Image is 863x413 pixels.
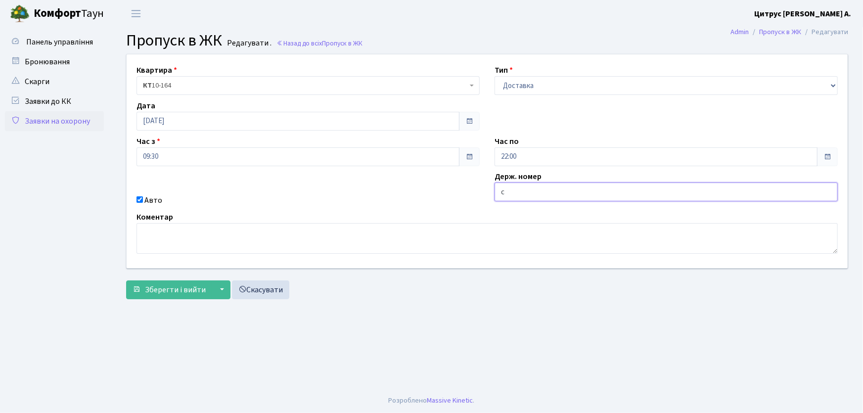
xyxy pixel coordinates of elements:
a: Скасувати [232,280,289,299]
a: Бронювання [5,52,104,72]
a: Пропуск в ЖК [759,27,801,37]
b: Цитрус [PERSON_NAME] А. [754,8,851,19]
a: Admin [730,27,749,37]
span: <b>КТ</b>&nbsp;&nbsp;&nbsp;&nbsp;10-164 [143,81,467,91]
label: Тип [495,64,513,76]
b: КТ [143,81,152,91]
button: Переключити навігацію [124,5,148,22]
label: Час по [495,136,519,147]
a: Заявки на охорону [5,111,104,131]
label: Авто [144,194,162,206]
a: Цитрус [PERSON_NAME] А. [754,8,851,20]
label: Квартира [136,64,177,76]
a: Massive Kinetic [427,395,473,406]
span: Пропуск в ЖК [322,39,363,48]
label: Держ. номер [495,171,542,183]
b: Комфорт [34,5,81,21]
div: Розроблено . [389,395,475,406]
span: Панель управління [26,37,93,47]
li: Редагувати [801,27,848,38]
span: <b>КТ</b>&nbsp;&nbsp;&nbsp;&nbsp;10-164 [136,76,480,95]
a: Назад до всіхПропуск в ЖК [276,39,363,48]
label: Час з [136,136,160,147]
span: Пропуск в ЖК [126,29,222,52]
button: Зберегти і вийти [126,280,212,299]
a: Заявки до КК [5,92,104,111]
img: logo.png [10,4,30,24]
label: Коментар [136,211,173,223]
small: Редагувати . [225,39,272,48]
input: AA0001AA [495,183,838,201]
a: Скарги [5,72,104,92]
a: Панель управління [5,32,104,52]
nav: breadcrumb [716,22,863,43]
span: Таун [34,5,104,22]
span: Зберегти і вийти [145,284,206,295]
label: Дата [136,100,155,112]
